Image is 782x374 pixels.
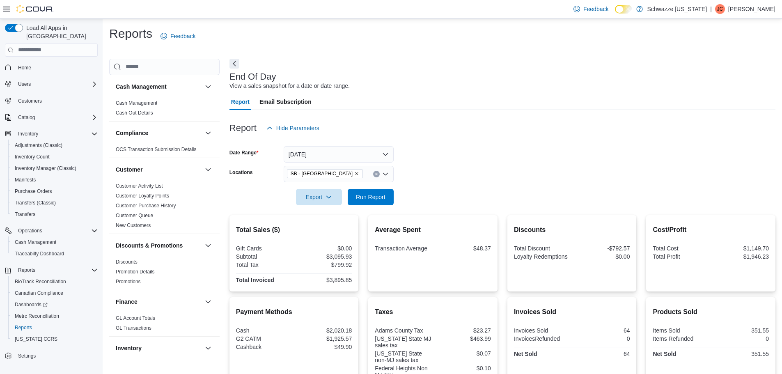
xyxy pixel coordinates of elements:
div: Cash Management [109,98,220,121]
div: Items Refunded [653,335,709,342]
button: Inventory [2,128,101,140]
button: Open list of options [382,171,389,177]
div: $0.00 [573,253,630,260]
div: Total Profit [653,253,709,260]
button: Inventory [116,344,202,352]
span: Purchase Orders [15,188,52,195]
div: $48.37 [435,245,491,252]
span: Traceabilty Dashboard [15,250,64,257]
strong: Net Sold [653,351,676,357]
span: Operations [18,227,42,234]
div: $1,946.23 [713,253,769,260]
strong: Total Invoiced [236,277,274,283]
span: Customers [18,98,42,104]
button: Reports [8,322,101,333]
a: Traceabilty Dashboard [11,249,67,259]
a: Settings [15,351,39,361]
span: Transfers (Classic) [11,198,98,208]
button: Transfers (Classic) [8,197,101,209]
h3: Compliance [116,129,148,137]
button: [US_STATE] CCRS [8,333,101,345]
h2: Average Spent [375,225,491,235]
span: [US_STATE] CCRS [15,336,57,342]
div: $3,895.85 [296,277,352,283]
span: Transfers [11,209,98,219]
button: Traceabilty Dashboard [8,248,101,259]
span: Inventory Count [15,154,50,160]
span: Feedback [170,32,195,40]
a: Discounts [116,259,138,265]
a: Feedback [157,28,199,44]
button: [DATE] [284,146,394,163]
span: Load All Apps in [GEOGRAPHIC_DATA] [23,24,98,40]
button: Metrc Reconciliation [8,310,101,322]
span: Reports [11,323,98,333]
div: Total Tax [236,262,292,268]
a: Purchase Orders [11,186,55,196]
span: Dashboards [15,301,48,308]
button: Home [2,62,101,73]
button: Inventory Manager (Classic) [8,163,101,174]
div: Invoices Sold [514,327,570,334]
span: Settings [15,351,98,361]
button: Users [2,78,101,90]
span: Canadian Compliance [15,290,63,296]
div: Discounts & Promotions [109,257,220,290]
button: Finance [116,298,202,306]
a: GL Transactions [116,325,151,331]
div: $3,095.93 [296,253,352,260]
span: Feedback [583,5,608,13]
div: $49.90 [296,344,352,350]
span: GL Account Totals [116,315,155,321]
span: Inventory [15,129,98,139]
button: Inventory [203,343,213,353]
span: Catalog [15,112,98,122]
button: Cash Management [116,83,202,91]
div: $0.07 [435,350,491,357]
h2: Payment Methods [236,307,352,317]
a: GL Account Totals [116,315,155,321]
button: Reports [2,264,101,276]
span: JC [717,4,723,14]
div: 64 [573,327,630,334]
button: Run Report [348,189,394,205]
a: OCS Transaction Submission Details [116,147,197,152]
div: View a sales snapshot for a date or date range. [229,82,350,90]
span: Cash Management [116,100,157,106]
div: Total Discount [514,245,570,252]
div: $2,020.18 [296,327,352,334]
a: Dashboards [11,300,51,310]
span: Cash Management [15,239,56,246]
span: Users [15,79,98,89]
div: Adams County Tax [375,327,431,334]
span: Report [231,94,250,110]
h2: Discounts [514,225,630,235]
button: Customers [2,95,101,107]
div: G2 CATM [236,335,292,342]
div: [US_STATE] State non-MJ sales tax [375,350,431,363]
button: Finance [203,297,213,307]
h2: Invoices Sold [514,307,630,317]
div: $0.10 [435,365,491,372]
button: Canadian Compliance [8,287,101,299]
span: Metrc Reconciliation [11,311,98,321]
span: Catalog [18,114,35,121]
a: Customers [15,96,45,106]
span: Canadian Compliance [11,288,98,298]
div: 351.55 [713,327,769,334]
h3: Report [229,123,257,133]
h2: Total Sales ($) [236,225,352,235]
span: Promotion Details [116,268,155,275]
span: Inventory Manager (Classic) [15,165,76,172]
div: Jennifer Cunningham [715,4,725,14]
strong: Net Sold [514,351,537,357]
button: Catalog [15,112,38,122]
h3: End Of Day [229,72,276,82]
div: Subtotal [236,253,292,260]
span: Promotions [116,278,141,285]
span: Transfers [15,211,35,218]
button: Cash Management [203,82,213,92]
span: Reports [18,267,35,273]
